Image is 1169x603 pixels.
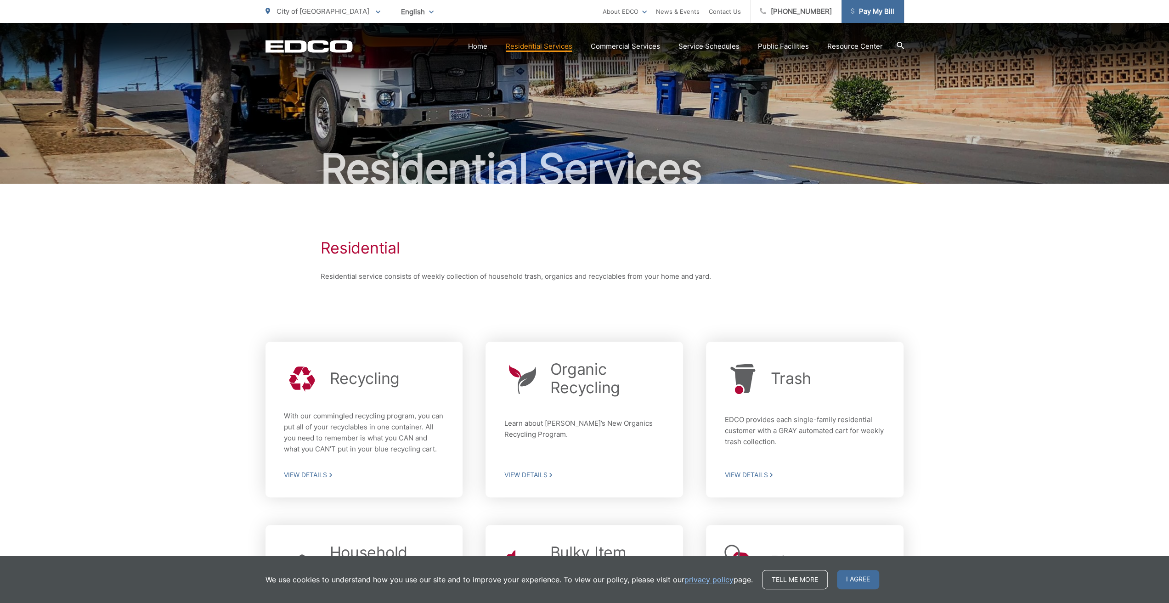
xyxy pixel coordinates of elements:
[603,6,647,17] a: About EDCO
[330,369,400,388] h2: Recycling
[330,543,445,598] h2: Household Hazardous Waste
[284,471,445,479] span: View Details
[550,543,665,580] h2: Bulky Item Pickup
[321,271,849,282] p: Residential service consists of weekly collection of household trash, organics and recyclables fr...
[504,471,665,479] span: View Details
[265,146,904,192] h2: Residential Services
[684,574,734,585] a: privacy policy
[770,552,842,571] h2: Discounts
[706,342,904,497] a: Trash EDCO provides each single-family residential customer with a GRAY automated cart for weekly...
[284,411,445,455] p: With our commingled recycling program, you can put all of your recyclables in one container. All ...
[265,574,753,585] p: We use cookies to understand how you use our site and to improve your experience. To view our pol...
[678,41,740,52] a: Service Schedules
[265,342,463,497] a: Recycling With our commingled recycling program, you can put all of your recyclables in one conta...
[758,41,809,52] a: Public Facilities
[591,41,660,52] a: Commercial Services
[709,6,741,17] a: Contact Us
[394,4,440,20] span: English
[506,41,572,52] a: Residential Services
[851,6,894,17] span: Pay My Bill
[656,6,700,17] a: News & Events
[504,418,665,447] p: Learn about [PERSON_NAME]’s New Organics Recycling Program.
[468,41,487,52] a: Home
[827,41,883,52] a: Resource Center
[277,7,369,16] span: City of [GEOGRAPHIC_DATA]
[321,239,849,257] h1: Residential
[837,570,879,589] span: I agree
[724,414,885,451] p: EDCO provides each single-family residential customer with a GRAY automated cart for weekly trash...
[762,570,828,589] a: Tell me more
[265,40,353,53] a: EDCD logo. Return to the homepage.
[550,360,665,397] h2: Organic Recycling
[724,471,885,479] span: View Details
[770,369,811,388] h2: Trash
[486,342,683,497] a: Organic Recycling Learn about [PERSON_NAME]’s New Organics Recycling Program. View Details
